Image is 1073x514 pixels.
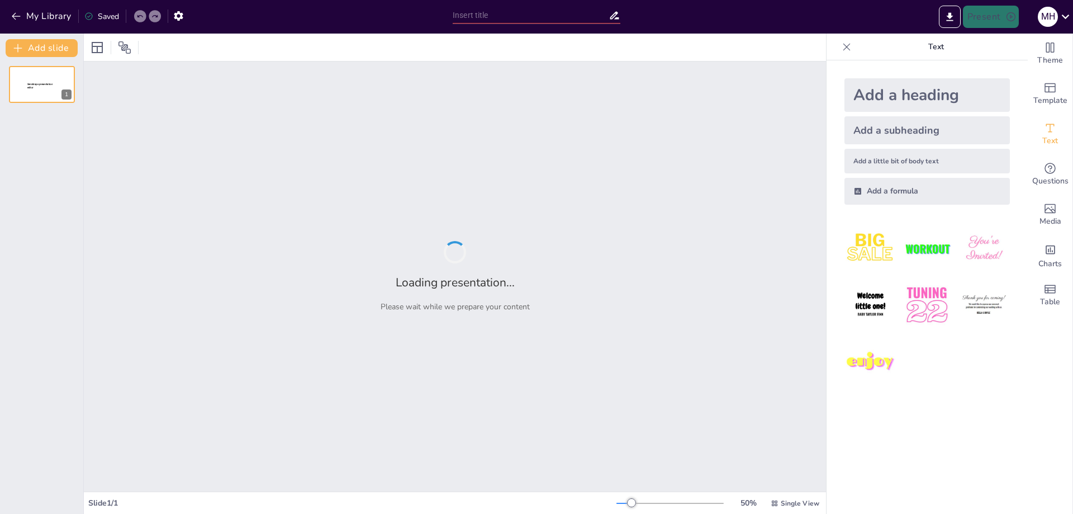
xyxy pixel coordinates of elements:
[856,34,1017,60] p: Text
[1042,135,1058,147] span: Text
[1032,175,1069,187] span: Questions
[1028,114,1072,154] div: Add text boxes
[1028,235,1072,275] div: Add charts and graphs
[844,279,896,331] img: 4.jpeg
[901,279,953,331] img: 5.jpeg
[1040,296,1060,308] span: Table
[844,336,896,388] img: 7.jpeg
[939,6,961,28] button: Export to PowerPoint
[453,7,609,23] input: Insert title
[88,498,616,508] div: Slide 1 / 1
[1038,7,1058,27] div: M H
[381,301,530,312] p: Please wait while we prepare your content
[963,6,1019,28] button: Present
[88,39,106,56] div: Layout
[1028,74,1072,114] div: Add ready made slides
[1028,275,1072,315] div: Add a table
[958,223,1010,275] img: 3.jpeg
[61,89,72,100] div: 1
[118,41,131,54] span: Position
[958,279,1010,331] img: 6.jpeg
[844,149,1010,173] div: Add a little bit of body text
[844,116,1010,144] div: Add a subheading
[1038,6,1058,28] button: M H
[901,223,953,275] img: 2.jpeg
[1039,215,1061,228] span: Media
[1028,34,1072,74] div: Change the overall theme
[844,78,1010,112] div: Add a heading
[1028,195,1072,235] div: Add images, graphics, shapes or video
[781,499,819,508] span: Single View
[1038,258,1062,270] span: Charts
[1033,95,1067,107] span: Template
[396,275,515,290] h2: Loading presentation...
[1028,154,1072,195] div: Get real-time input from your audience
[8,7,76,25] button: My Library
[84,11,119,22] div: Saved
[735,498,762,508] div: 50 %
[27,83,53,89] span: Sendsteps presentation editor
[844,178,1010,205] div: Add a formula
[1037,54,1063,67] span: Theme
[844,223,896,275] img: 1.jpeg
[6,39,78,57] button: Add slide
[9,66,75,103] div: 1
